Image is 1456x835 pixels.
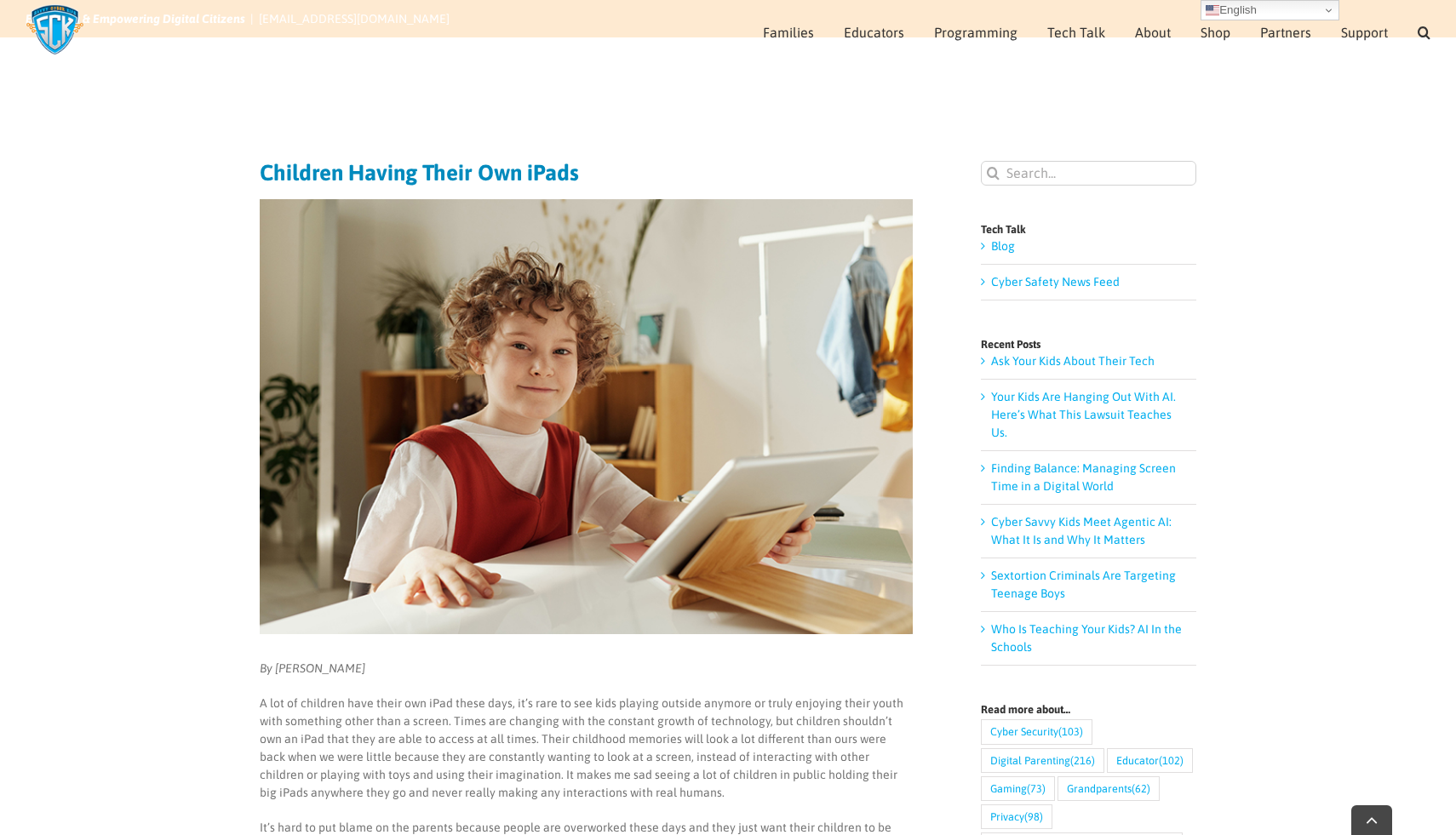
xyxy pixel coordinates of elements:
[260,695,913,802] p: A lot of children have their own iPad these days, it’s rare to see kids playing outside anymore o...
[1159,749,1184,772] span: (102)
[991,461,1176,493] a: Finding Balance: Managing Screen Time in a Digital World
[991,622,1182,654] a: Who Is Teaching Your Kids? AI In the Schools
[991,239,1015,253] a: Blog
[1058,776,1160,801] a: Grandparents (62 items)
[1058,720,1083,743] span: (103)
[1132,777,1150,800] span: (62)
[981,224,1196,235] h4: Tech Talk
[844,26,904,39] span: Educators
[981,161,1196,186] input: Search...
[981,804,1052,829] a: Privacy (98 items)
[1201,26,1230,39] span: Shop
[763,26,814,39] span: Families
[934,26,1017,39] span: Programming
[981,748,1104,773] a: Digital Parenting (216 items)
[1260,26,1311,39] span: Partners
[1135,26,1171,39] span: About
[1206,3,1219,17] img: en
[1341,26,1388,39] span: Support
[981,161,1006,186] input: Search
[260,161,913,185] h1: Children Having Their Own iPads
[991,390,1176,439] a: Your Kids Are Hanging Out With AI. Here’s What This Lawsuit Teaches Us.
[991,569,1176,600] a: Sextortion Criminals Are Targeting Teenage Boys
[26,4,84,55] img: Savvy Cyber Kids Logo
[981,719,1092,744] a: Cyber Security (103 items)
[981,776,1055,801] a: Gaming (73 items)
[260,661,365,675] em: By [PERSON_NAME]
[1024,805,1043,828] span: (98)
[991,354,1155,368] a: Ask Your Kids About Their Tech
[981,339,1196,350] h4: Recent Posts
[1027,777,1046,800] span: (73)
[991,275,1120,289] a: Cyber Safety News Feed
[1070,749,1095,772] span: (216)
[1047,26,1105,39] span: Tech Talk
[981,704,1196,715] h4: Read more about…
[991,515,1172,546] a: Cyber Savvy Kids Meet Agentic AI: What It Is and Why It Matters
[1107,748,1193,773] a: Educator (102 items)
